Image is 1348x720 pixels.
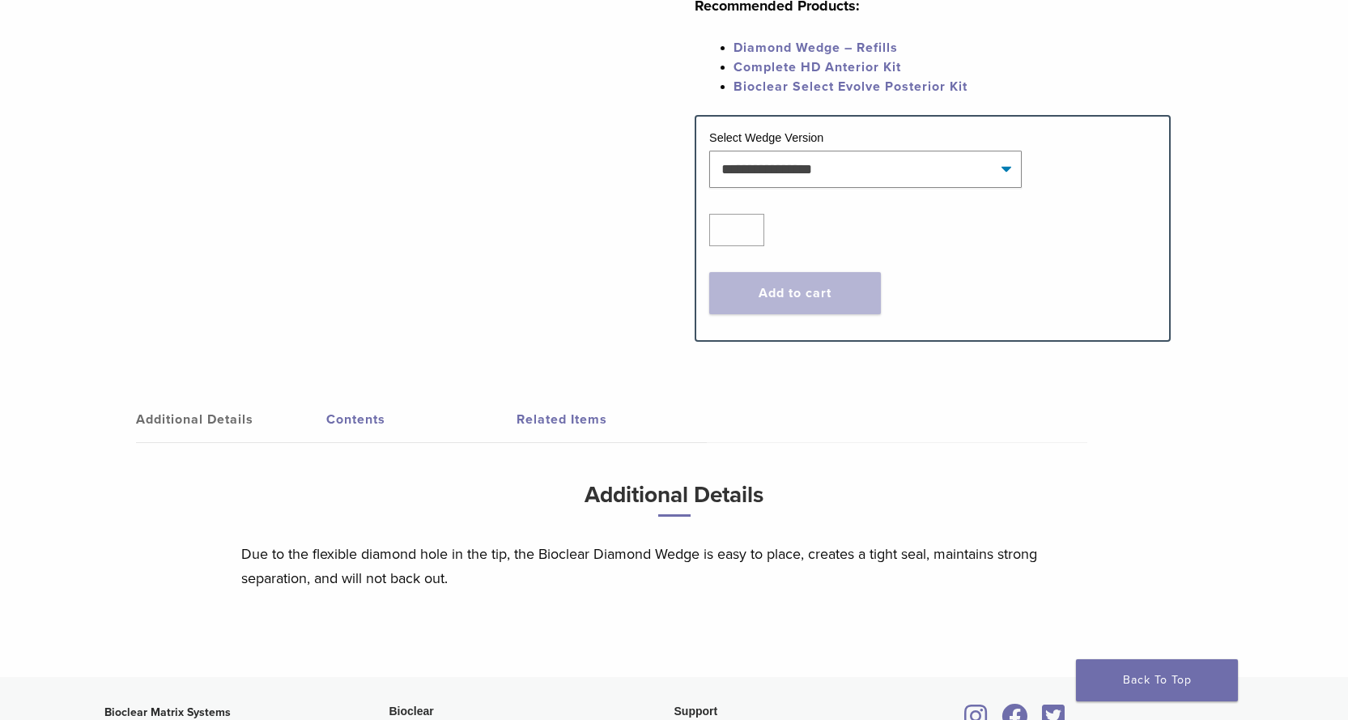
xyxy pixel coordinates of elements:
[517,397,707,442] a: Related Items
[241,542,1108,590] p: Due to the flexible diamond hole in the tip, the Bioclear Diamond Wedge is easy to place, creates...
[389,705,434,718] span: Bioclear
[136,397,326,442] a: Additional Details
[734,79,967,95] a: Bioclear Select Evolve Posterior Kit
[709,272,881,314] button: Add to cart
[734,59,901,75] a: Complete HD Anterior Kit
[674,705,718,718] span: Support
[326,397,517,442] a: Contents
[734,40,898,56] a: Diamond Wedge – Refills
[709,131,823,144] label: Select Wedge Version
[104,705,231,719] strong: Bioclear Matrix Systems
[1076,659,1238,701] a: Back To Top
[241,475,1108,530] h3: Additional Details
